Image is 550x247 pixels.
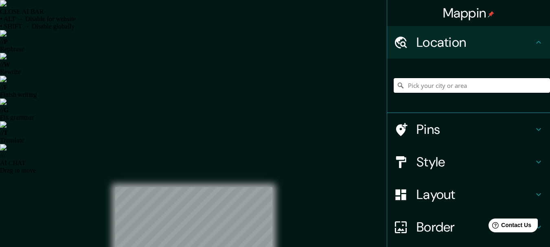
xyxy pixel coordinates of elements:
h4: Layout [416,186,534,203]
div: Border [387,211,550,243]
div: Layout [387,178,550,211]
iframe: Help widget launcher [478,215,541,238]
h4: Border [416,219,534,235]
